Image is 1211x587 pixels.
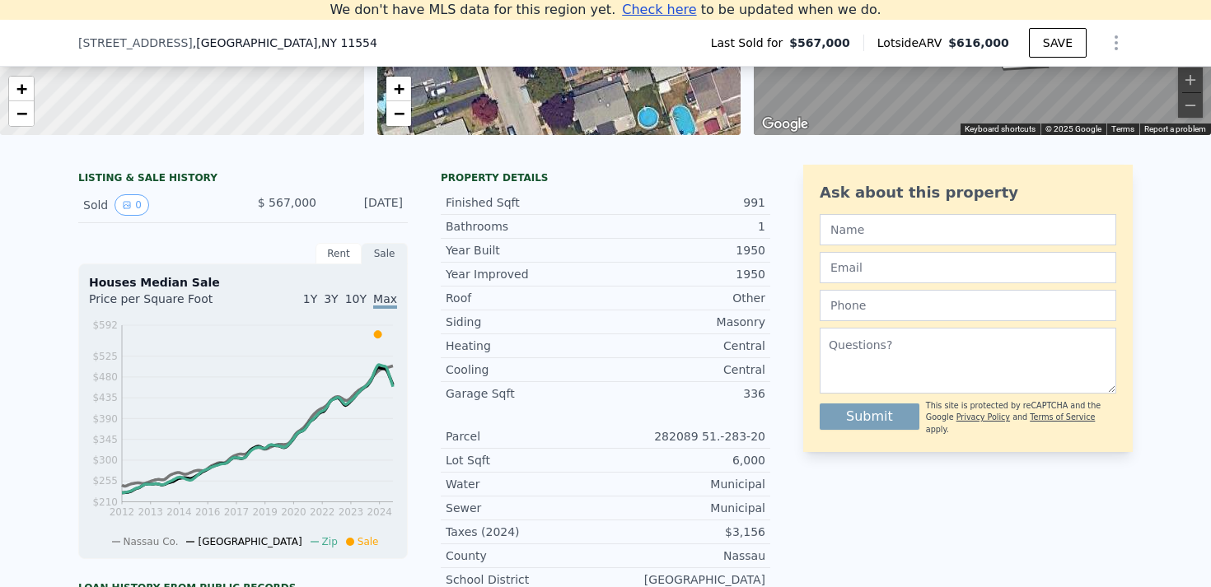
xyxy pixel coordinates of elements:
[605,452,765,468] div: 6,000
[16,103,27,123] span: −
[605,385,765,402] div: 336
[78,35,193,51] span: [STREET_ADDRESS]
[820,181,1116,204] div: Ask about this property
[138,506,163,518] tspan: 2013
[446,361,605,378] div: Cooling
[446,385,605,402] div: Garage Sqft
[820,252,1116,283] input: Email
[605,338,765,354] div: Central
[316,243,362,264] div: Rent
[446,547,605,564] div: County
[367,506,392,518] tspan: 2024
[281,506,306,518] tspan: 2020
[92,319,118,331] tspan: $592
[965,123,1036,135] button: Keyboard shortcuts
[322,536,338,547] span: Zip
[1100,26,1133,59] button: Show Options
[820,290,1116,321] input: Phone
[605,290,765,306] div: Other
[446,500,605,516] div: Sewer
[446,266,605,282] div: Year Improved
[446,428,605,445] div: Parcel
[92,371,118,383] tspan: $480
[605,242,765,259] div: 1950
[393,103,404,123] span: −
[605,361,765,378] div: Central
[9,77,34,101] a: Zoom in
[820,214,1116,245] input: Name
[1144,124,1206,133] a: Report a problem
[92,496,118,508] tspan: $210
[110,506,135,518] tspan: 2012
[446,524,605,540] div: Taxes (2024)
[193,35,377,51] span: , [GEOGRAPHIC_DATA]
[89,274,397,291] div: Houses Median Sale
[1030,412,1095,422] a: Terms of Service
[820,403,919,430] button: Submit
[258,196,316,209] span: $ 567,000
[877,35,948,51] span: Lotside ARV
[195,506,221,518] tspan: 2016
[605,218,765,235] div: 1
[92,434,118,445] tspan: $345
[303,292,317,305] span: 1Y
[605,547,765,564] div: Nassau
[441,171,770,184] div: Property details
[92,413,118,425] tspan: $390
[386,77,411,101] a: Zoom in
[92,351,118,362] tspan: $525
[373,292,397,309] span: Max
[124,536,179,547] span: Nassau Co.
[9,101,34,126] a: Zoom out
[446,218,605,235] div: Bathrooms
[310,506,335,518] tspan: 2022
[446,194,605,211] div: Finished Sqft
[446,242,605,259] div: Year Built
[16,78,27,99] span: +
[386,101,411,126] a: Zoom out
[948,36,1009,49] span: $616,000
[605,266,765,282] div: 1950
[446,290,605,306] div: Roof
[317,36,376,49] span: , NY 11554
[446,338,605,354] div: Heating
[339,506,364,518] tspan: 2023
[92,454,118,466] tspan: $300
[605,428,765,445] div: 282089 51.-283-20
[252,506,278,518] tspan: 2019
[358,536,379,547] span: Sale
[393,78,404,99] span: +
[166,506,192,518] tspan: 2014
[1178,93,1203,118] button: Zoom out
[324,292,338,305] span: 3Y
[1045,124,1101,133] span: © 2025 Google
[446,314,605,330] div: Siding
[622,2,696,17] span: Check here
[198,536,302,547] span: [GEOGRAPHIC_DATA]
[446,452,605,468] div: Lot Sqft
[83,194,230,216] div: Sold
[362,243,408,264] div: Sale
[789,35,850,51] span: $567,000
[78,171,408,188] div: LISTING & SALE HISTORY
[605,314,765,330] div: Masonry
[605,194,765,211] div: 991
[605,524,765,540] div: $3,156
[711,35,790,51] span: Last Sold for
[92,392,118,403] tspan: $435
[115,194,149,216] button: View historical data
[92,475,118,487] tspan: $255
[758,114,812,135] img: Google
[758,114,812,135] a: Open this area in Google Maps (opens a new window)
[345,292,367,305] span: 10Y
[605,500,765,516] div: Municipal
[224,506,250,518] tspan: 2017
[1111,124,1134,133] a: Terms (opens in new tab)
[1029,28,1087,58] button: SAVE
[89,291,243,317] div: Price per Square Foot
[330,194,403,216] div: [DATE]
[956,412,1010,422] a: Privacy Policy
[605,476,765,492] div: Municipal
[926,400,1116,436] div: This site is protected by reCAPTCHA and the Google and apply.
[446,476,605,492] div: Water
